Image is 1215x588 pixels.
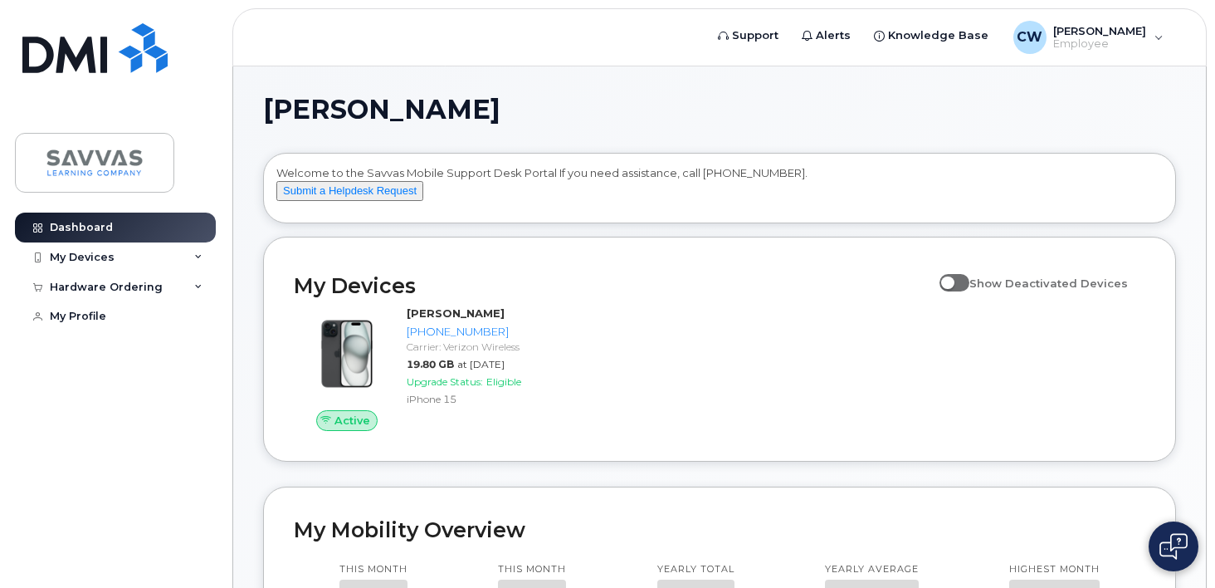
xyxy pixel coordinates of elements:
strong: [PERSON_NAME] [407,306,505,320]
a: Active[PERSON_NAME][PHONE_NUMBER]Carrier: Verizon Wireless19.80 GBat [DATE]Upgrade Status:Eligibl... [294,306,564,432]
img: iPhone_15_Black.png [307,314,387,394]
p: Yearly average [825,563,919,576]
a: Submit a Helpdesk Request [276,184,423,197]
input: Show Deactivated Devices [939,267,953,281]
span: 19.80 GB [407,358,454,370]
div: [PHONE_NUMBER] [407,324,558,340]
h2: My Devices [294,273,931,298]
div: Carrier: Verizon Wireless [407,340,558,354]
button: Submit a Helpdesk Request [276,181,423,202]
img: Open chat [1159,533,1188,560]
h2: My Mobility Overview [294,517,1145,542]
span: [PERSON_NAME] [263,97,500,122]
p: This month [498,563,566,576]
div: iPhone 15 [407,392,558,406]
span: Eligible [486,375,521,388]
p: Highest month [1009,563,1100,576]
span: at [DATE] [457,358,505,370]
p: Yearly total [657,563,734,576]
p: This month [339,563,407,576]
span: Show Deactivated Devices [969,277,1128,290]
div: Welcome to the Savvas Mobile Support Desk Portal If you need assistance, call [PHONE_NUMBER]. [276,165,1163,217]
span: Upgrade Status: [407,375,483,388]
span: Active [334,413,370,429]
